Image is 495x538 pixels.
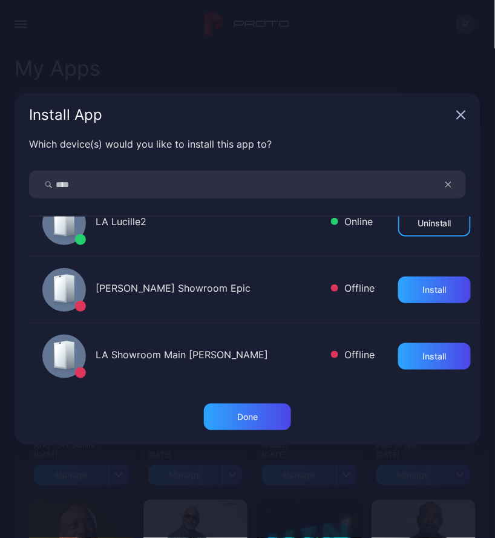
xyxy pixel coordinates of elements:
div: Install [423,285,447,295]
div: Which device(s) would you like to install this app to? [29,137,466,151]
button: Done [204,404,291,430]
div: LA Showroom Main [PERSON_NAME] [96,347,321,365]
button: Install [398,277,471,303]
div: Done [237,412,258,422]
div: [PERSON_NAME] Showroom Epic [96,281,321,298]
div: Offline [331,347,375,365]
button: Install [398,343,471,370]
div: Install [423,352,447,361]
div: Uninstall [418,218,451,228]
button: Uninstall [398,210,471,237]
div: Online [331,214,373,232]
div: Offline [331,281,375,298]
div: Install App [29,108,451,122]
div: LA Lucille2 [96,214,321,232]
